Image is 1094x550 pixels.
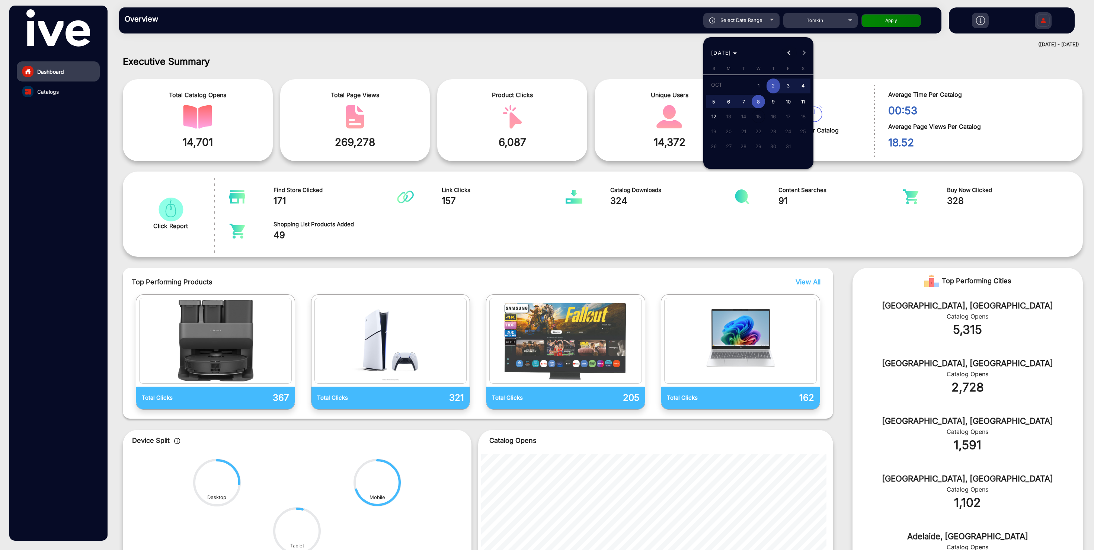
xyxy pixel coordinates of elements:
span: 4 [796,79,810,94]
span: 11 [796,95,810,108]
button: October 20, 2025 [721,124,736,139]
button: October 11, 2025 [796,94,810,109]
span: 25 [796,125,810,138]
button: October 8, 2025 [751,94,766,109]
button: October 3, 2025 [781,77,796,94]
button: October 18, 2025 [796,109,810,124]
button: October 31, 2025 [781,139,796,154]
button: October 13, 2025 [721,109,736,124]
button: October 12, 2025 [706,109,721,124]
span: S [802,66,804,71]
button: October 5, 2025 [706,94,721,109]
button: October 6, 2025 [721,94,736,109]
button: October 25, 2025 [796,124,810,139]
button: October 14, 2025 [736,109,751,124]
span: 19 [707,125,720,138]
span: 18 [796,110,810,123]
span: 6 [722,95,735,108]
button: October 7, 2025 [736,94,751,109]
button: October 29, 2025 [751,139,766,154]
span: 30 [767,140,780,153]
span: T [772,66,775,71]
button: October 15, 2025 [751,109,766,124]
span: M [727,66,730,71]
span: W [756,66,761,71]
span: 29 [752,140,765,153]
button: October 19, 2025 [706,124,721,139]
span: 21 [737,125,750,138]
button: Choose month and year [708,46,740,60]
button: October 17, 2025 [781,109,796,124]
button: October 21, 2025 [736,124,751,139]
span: 9 [767,95,780,108]
button: October 27, 2025 [721,139,736,154]
button: October 23, 2025 [766,124,781,139]
span: 1 [752,79,765,94]
span: 2 [767,79,780,94]
button: October 1, 2025 [751,77,766,94]
span: 10 [781,95,795,108]
button: October 16, 2025 [766,109,781,124]
span: 8 [752,95,765,108]
span: [DATE] [711,49,731,56]
span: 15 [752,110,765,123]
button: October 22, 2025 [751,124,766,139]
span: 14 [737,110,750,123]
button: October 28, 2025 [736,139,751,154]
span: 7 [737,95,750,108]
button: October 4, 2025 [796,77,810,94]
span: 20 [722,125,735,138]
span: 17 [781,110,795,123]
span: 24 [781,125,795,138]
button: October 30, 2025 [766,139,781,154]
span: 31 [781,140,795,153]
button: October 24, 2025 [781,124,796,139]
span: 27 [722,140,735,153]
span: 26 [707,140,720,153]
span: 13 [722,110,735,123]
span: F [787,66,790,71]
span: 22 [752,125,765,138]
span: 28 [737,140,750,153]
button: Previous month [782,45,797,60]
span: 12 [707,110,720,123]
span: 23 [767,125,780,138]
span: T [742,66,745,71]
span: 16 [767,110,780,123]
span: 3 [781,79,795,94]
button: October 26, 2025 [706,139,721,154]
button: October 2, 2025 [766,77,781,94]
button: October 9, 2025 [766,94,781,109]
td: OCT [706,77,751,94]
span: 5 [707,95,720,108]
button: October 10, 2025 [781,94,796,109]
span: S [713,66,715,71]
